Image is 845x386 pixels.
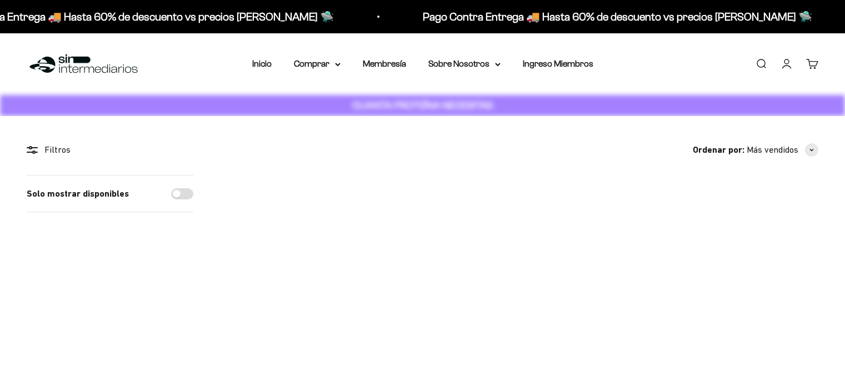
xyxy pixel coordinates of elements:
strong: CUANTA PROTEÍNA NECESITAS [352,99,493,111]
span: Ordenar por: [693,143,744,157]
p: Pago Contra Entrega 🚚 Hasta 60% de descuento vs precios [PERSON_NAME] 🛸 [423,8,812,26]
span: Más vendidos [747,143,798,157]
a: Inicio [252,59,272,68]
div: Filtros [27,143,193,157]
a: Ingreso Miembros [523,59,593,68]
summary: Comprar [294,57,341,71]
button: Más vendidos [747,143,818,157]
a: Membresía [363,59,406,68]
label: Solo mostrar disponibles [27,187,129,201]
summary: Sobre Nosotros [428,57,501,71]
